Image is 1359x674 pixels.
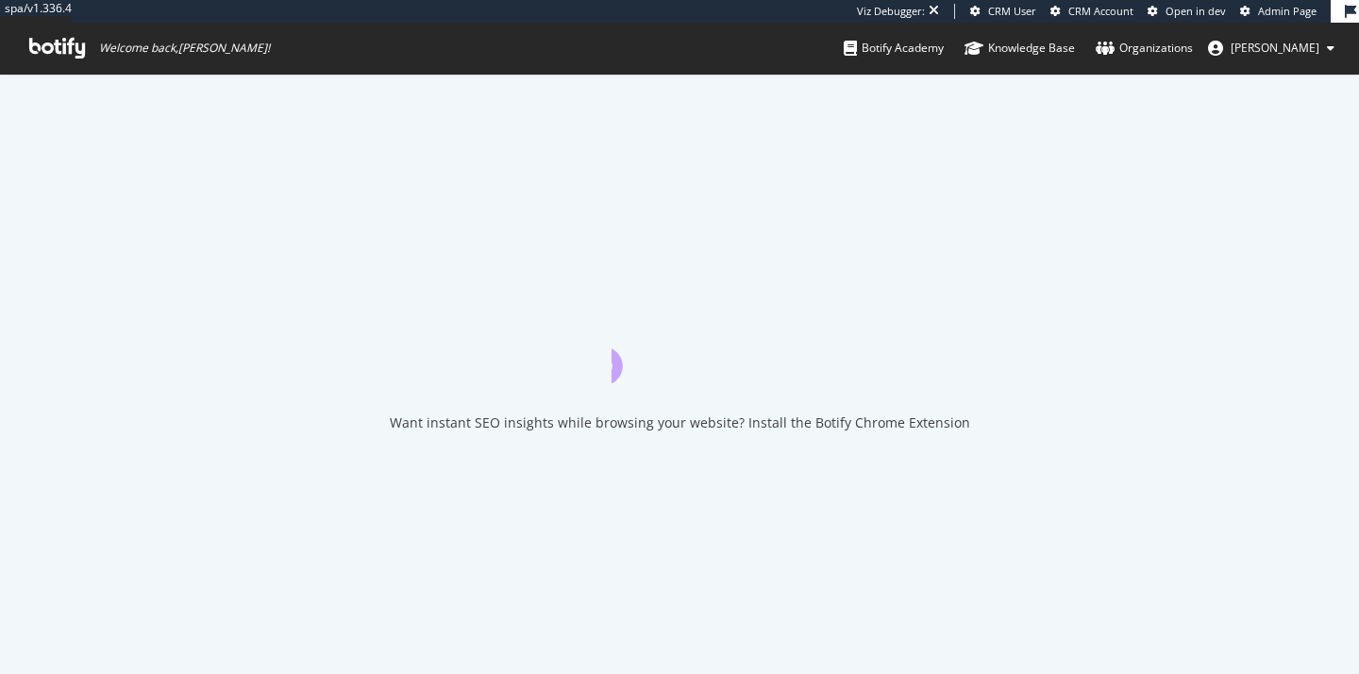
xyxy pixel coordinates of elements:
[844,23,944,74] a: Botify Academy
[1166,4,1226,18] span: Open in dev
[844,39,944,58] div: Botify Academy
[1258,4,1317,18] span: Admin Page
[612,315,747,383] div: animation
[965,23,1075,74] a: Knowledge Base
[1231,40,1319,56] span: alexandre hauswirth
[1148,4,1226,19] a: Open in dev
[390,413,970,432] div: Want instant SEO insights while browsing your website? Install the Botify Chrome Extension
[1068,4,1133,18] span: CRM Account
[965,39,1075,58] div: Knowledge Base
[988,4,1036,18] span: CRM User
[1240,4,1317,19] a: Admin Page
[1096,39,1193,58] div: Organizations
[1096,23,1193,74] a: Organizations
[1050,4,1133,19] a: CRM Account
[99,41,270,56] span: Welcome back, [PERSON_NAME] !
[970,4,1036,19] a: CRM User
[857,4,925,19] div: Viz Debugger:
[1193,33,1350,63] button: [PERSON_NAME]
